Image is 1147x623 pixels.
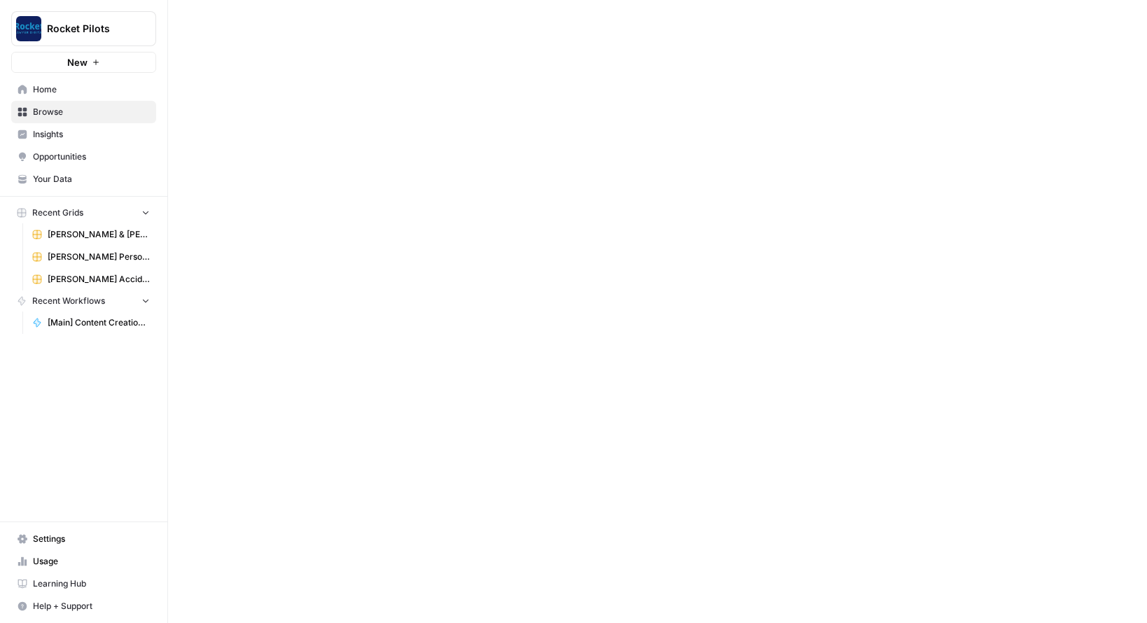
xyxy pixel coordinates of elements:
button: Help + Support [11,595,156,617]
span: Rocket Pilots [47,22,132,36]
button: New [11,52,156,73]
span: [PERSON_NAME] Accident Attorneys [48,273,150,286]
span: Recent Workflows [32,295,105,307]
button: Recent Grids [11,202,156,223]
span: [PERSON_NAME] Personal Injury & Car Accident Lawyers [48,251,150,263]
span: Home [33,83,150,96]
button: Recent Workflows [11,290,156,311]
a: [PERSON_NAME] Personal Injury & Car Accident Lawyers [26,246,156,268]
a: Browse [11,101,156,123]
span: [PERSON_NAME] & [PERSON_NAME] [US_STATE] Car Accident Lawyers [48,228,150,241]
span: Your Data [33,173,150,185]
span: Opportunities [33,150,150,163]
a: Insights [11,123,156,146]
a: [Main] Content Creation Article [26,311,156,334]
span: Learning Hub [33,577,150,590]
span: Recent Grids [32,206,83,219]
a: Your Data [11,168,156,190]
a: Usage [11,550,156,573]
span: New [67,55,88,69]
span: Settings [33,533,150,545]
span: Browse [33,106,150,118]
a: Home [11,78,156,101]
a: Settings [11,528,156,550]
a: Learning Hub [11,573,156,595]
a: Opportunities [11,146,156,168]
span: Insights [33,128,150,141]
span: Help + Support [33,600,150,612]
img: Rocket Pilots Logo [16,16,41,41]
span: [Main] Content Creation Article [48,316,150,329]
a: [PERSON_NAME] & [PERSON_NAME] [US_STATE] Car Accident Lawyers [26,223,156,246]
span: Usage [33,555,150,568]
button: Workspace: Rocket Pilots [11,11,156,46]
a: [PERSON_NAME] Accident Attorneys [26,268,156,290]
